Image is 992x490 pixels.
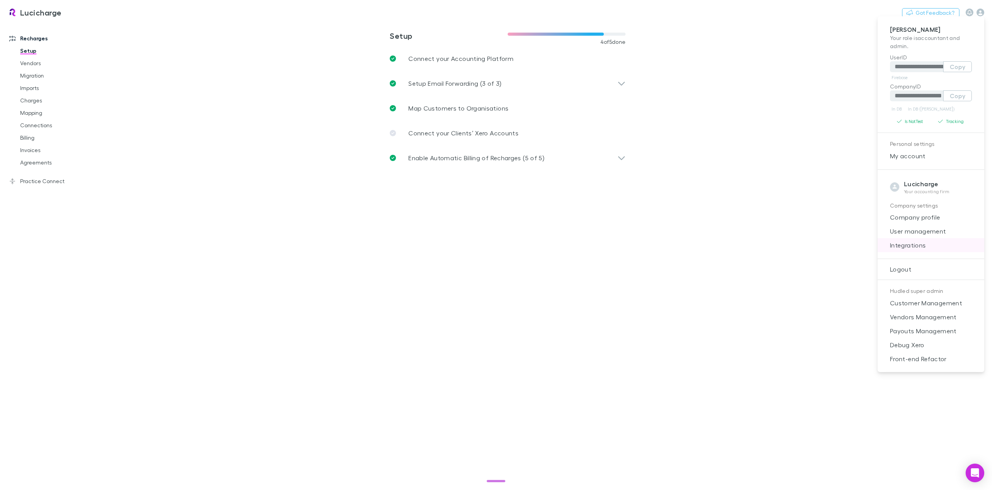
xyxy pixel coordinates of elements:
[904,180,938,188] strong: Lucicharge
[890,82,972,90] p: CompanyID
[943,61,972,72] button: Copy
[890,26,972,34] p: [PERSON_NAME]
[890,286,972,296] p: Hudled super admin
[884,151,978,161] span: My account
[884,298,978,308] span: Customer Management
[890,53,972,61] p: UserID
[943,90,972,101] button: Copy
[890,73,909,82] a: Firebase
[884,227,978,236] span: User management
[890,104,903,114] a: In DB
[890,201,972,211] p: Company settings
[884,265,978,274] span: Logout
[884,312,978,322] span: Vendors Management
[884,241,978,250] span: Integrations
[904,189,950,195] p: Your accounting firm
[890,139,972,149] p: Personal settings
[884,340,978,350] span: Debug Xero
[884,213,978,222] span: Company profile
[890,117,931,126] button: Is NotTest
[884,326,978,336] span: Payouts Management
[906,104,956,114] a: In DB ([PERSON_NAME])
[884,354,978,364] span: Front-end Refactor
[931,117,972,126] button: Tracking
[966,464,984,482] div: Open Intercom Messenger
[890,34,972,50] p: Your role is accountant and admin .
